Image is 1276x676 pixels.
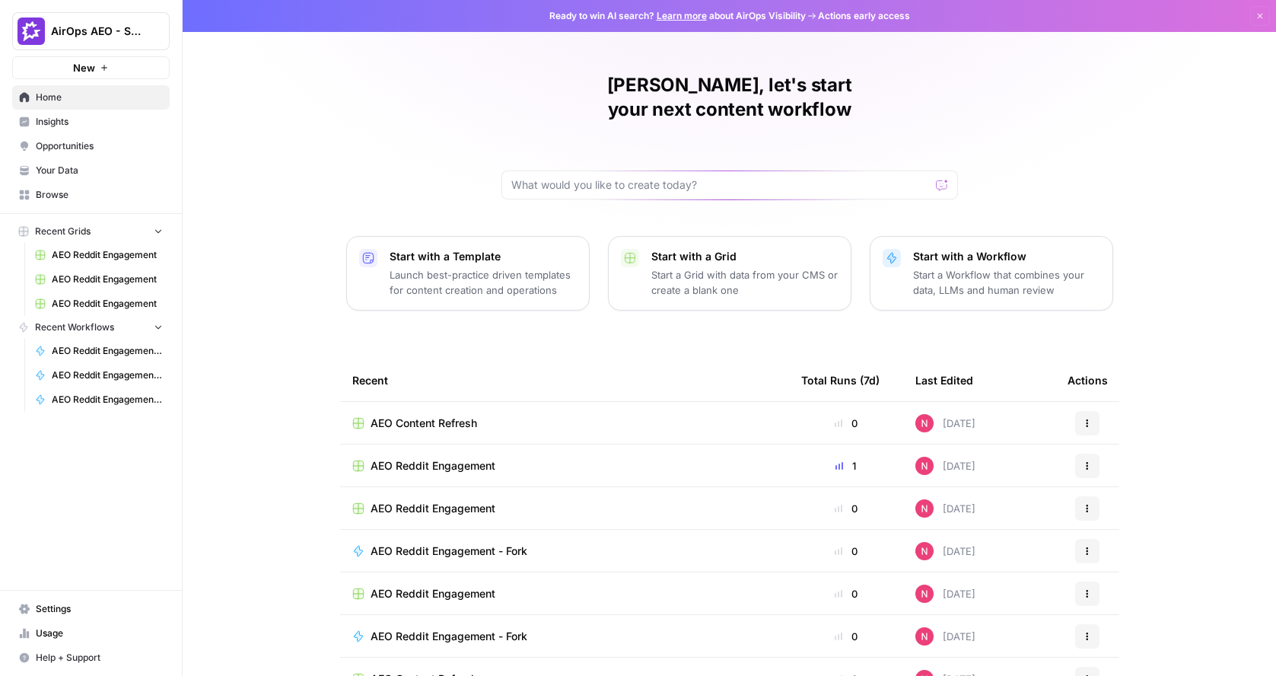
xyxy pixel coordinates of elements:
a: Learn more [657,10,707,21]
span: Insights [36,115,163,129]
img: fopa3c0x52at9xxul9zbduzf8hu4 [915,627,934,646]
div: [DATE] [915,457,975,475]
div: 0 [801,544,891,559]
button: Workspace: AirOps AEO - Single Brand (Gong) [12,12,170,50]
span: AEO Reddit Engagement [371,458,495,474]
div: Last Edited [915,359,973,401]
a: AEO Reddit Engagement - Fork [352,629,777,644]
span: Browse [36,188,163,202]
span: Recent Grids [35,225,91,238]
a: AEO Content Refresh [352,416,777,431]
button: Recent Grids [12,220,170,243]
a: Browse [12,183,170,207]
span: AEO Reddit Engagement [371,501,495,516]
a: AEO Reddit Engagement [352,501,777,516]
button: Start with a TemplateLaunch best-practice driven templates for content creation and operations [346,236,590,311]
a: Usage [12,621,170,646]
div: Actions [1068,359,1108,401]
span: AEO Content Refresh [371,416,477,431]
span: Help + Support [36,651,163,665]
span: AEO Reddit Engagement [52,273,163,286]
img: fopa3c0x52at9xxul9zbduzf8hu4 [915,499,934,518]
input: What would you like to create today? [511,177,930,193]
img: AirOps AEO - Single Brand (Gong) Logo [18,18,45,45]
a: Home [12,85,170,110]
a: Opportunities [12,134,170,158]
div: Total Runs (7d) [801,359,880,401]
a: AEO Reddit Engagement [28,243,170,267]
img: fopa3c0x52at9xxul9zbduzf8hu4 [915,457,934,475]
h1: [PERSON_NAME], let's start your next content workflow [501,73,958,122]
a: AEO Reddit Engagement - Fork [352,544,777,559]
p: Start a Workflow that combines your data, LLMs and human review [913,267,1100,298]
img: fopa3c0x52at9xxul9zbduzf8hu4 [915,542,934,560]
a: AEO Reddit Engagement [352,586,777,601]
button: Recent Workflows [12,316,170,339]
a: AEO Reddit Engagement [352,458,777,474]
p: Start with a Template [390,249,577,264]
div: 1 [801,458,891,474]
span: Ready to win AI search? about AirOps Visibility [549,9,806,23]
span: Settings [36,602,163,616]
span: AEO Reddit Engagement - Fork [52,393,163,407]
span: Recent Workflows [35,320,114,334]
div: [DATE] [915,542,975,560]
div: 0 [801,416,891,431]
p: Start a Grid with data from your CMS or create a blank one [651,267,838,298]
img: fopa3c0x52at9xxul9zbduzf8hu4 [915,414,934,432]
span: Opportunities [36,139,163,153]
span: AEO Reddit Engagement [371,586,495,601]
div: [DATE] [915,499,975,518]
a: AEO Reddit Engagement - Fork [28,387,170,412]
span: AEO Reddit Engagement - Fork [52,344,163,358]
span: AEO Reddit Engagement - Fork [52,368,163,382]
a: Settings [12,597,170,621]
div: [DATE] [915,414,975,432]
a: AEO Reddit Engagement [28,292,170,316]
span: Actions early access [818,9,910,23]
p: Start with a Grid [651,249,838,264]
span: Usage [36,627,163,640]
button: Start with a GridStart a Grid with data from your CMS or create a blank one [608,236,851,311]
button: Start with a WorkflowStart a Workflow that combines your data, LLMs and human review [870,236,1113,311]
span: New [73,60,95,75]
span: AirOps AEO - Single Brand (Gong) [51,24,143,39]
p: Start with a Workflow [913,249,1100,264]
span: AEO Reddit Engagement - Fork [371,544,527,559]
div: 0 [801,501,891,516]
a: Insights [12,110,170,134]
button: New [12,56,170,79]
a: AEO Reddit Engagement [28,267,170,292]
a: Your Data [12,158,170,183]
a: AEO Reddit Engagement - Fork [28,363,170,387]
button: Help + Support [12,646,170,670]
a: AEO Reddit Engagement - Fork [28,339,170,363]
p: Launch best-practice driven templates for content creation and operations [390,267,577,298]
span: Home [36,91,163,104]
span: AEO Reddit Engagement [52,297,163,311]
span: Your Data [36,164,163,177]
div: [DATE] [915,627,975,646]
div: 0 [801,629,891,644]
div: [DATE] [915,585,975,603]
span: AEO Reddit Engagement [52,248,163,262]
img: fopa3c0x52at9xxul9zbduzf8hu4 [915,585,934,603]
div: Recent [352,359,777,401]
span: AEO Reddit Engagement - Fork [371,629,527,644]
div: 0 [801,586,891,601]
